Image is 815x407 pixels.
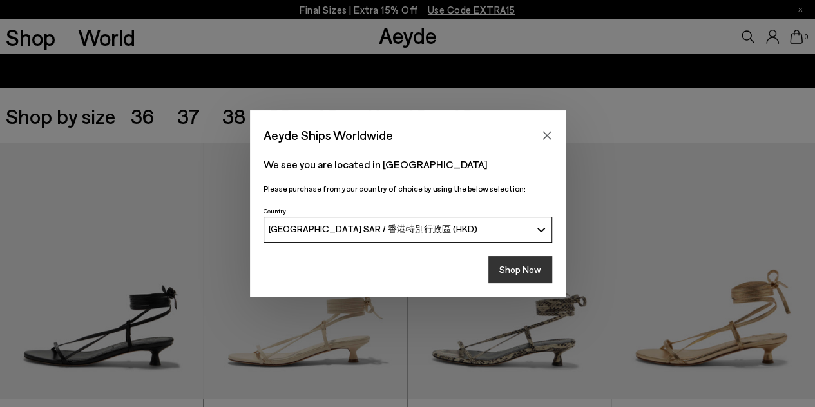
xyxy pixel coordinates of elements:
span: [GEOGRAPHIC_DATA] SAR / 香港特別行政區 (HKD) [269,223,477,235]
span: Aeyde Ships Worldwide [264,124,393,146]
p: We see you are located in [GEOGRAPHIC_DATA] [264,157,552,172]
button: Close [537,126,557,145]
p: Please purchase from your country of choice by using the below selection: [264,183,552,195]
span: Country [264,207,286,215]
button: Shop Now [488,256,552,283]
